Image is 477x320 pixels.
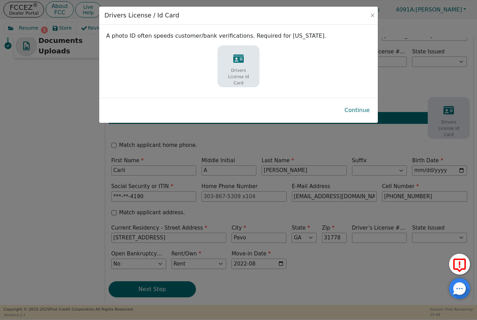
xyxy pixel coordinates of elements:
p: A photo ID often speeds customer/bank verifications. Required for [US_STATE]. [106,32,371,40]
p: Drivers License Id Card [223,67,254,86]
h3: Drivers License / Id Card [104,12,179,19]
button: Continue [339,102,375,118]
button: Close [369,12,376,19]
button: Report Error to FCC [449,254,470,275]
